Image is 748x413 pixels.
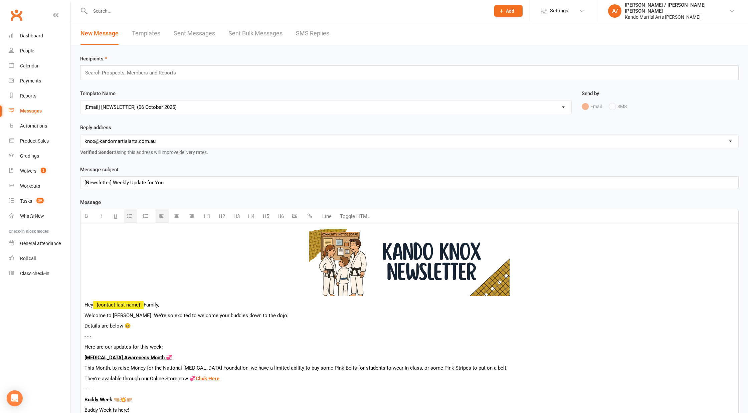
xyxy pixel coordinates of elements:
div: People [20,48,34,53]
p: Here are our updates for this week: [84,343,734,351]
button: H6 [274,210,287,223]
p: - - - [84,333,734,341]
div: Messages [20,108,42,114]
p: - - - [84,385,734,393]
div: Waivers [20,168,36,174]
label: Message subject [80,166,119,174]
button: H2 [215,210,228,223]
div: Dashboard [20,33,43,38]
a: Clubworx [8,7,25,23]
button: H1 [201,210,214,223]
a: New Message [80,22,119,45]
button: H4 [245,210,258,223]
div: Tasks [20,198,32,204]
a: Dashboard [9,28,70,43]
label: Send by [582,89,599,97]
label: Recipients [80,55,107,63]
button: Insert link [304,210,317,223]
p: Details are below 😄 [84,322,734,330]
button: Center [171,209,184,223]
a: Click Here [196,376,219,382]
button: Toggle HTML [337,210,373,223]
a: Waivers 2 [9,164,70,179]
div: A/ [608,4,621,18]
a: Reports [9,88,70,104]
a: What's New [9,209,70,224]
p: Welcome to [PERSON_NAME]. We're so excited to welcome your buddies down to the dojo. [84,312,734,320]
p: Hey Family, [84,301,734,309]
div: Workouts [20,183,40,189]
a: Payments [9,73,70,88]
a: Workouts [9,179,70,194]
button: Align text right [186,209,199,223]
a: Gradings [9,149,70,164]
p: This Month, to raise Money for the National [MEDICAL_DATA] Foundation, we have a limited ability ... [84,364,734,372]
button: Underline [111,209,122,223]
button: Add [494,5,523,17]
a: Roll call [9,251,70,266]
a: Automations [9,119,70,134]
a: General attendance kiosk mode [9,236,70,251]
u: Buddy Week 🤜🏼💥🤛🏼 [84,397,133,403]
div: [Newsletter] Weekly Update for You [80,177,738,189]
a: SMS Replies [296,22,329,45]
a: Messages [9,104,70,119]
input: Search Prospects, Members and Reports [84,68,182,77]
a: Class kiosk mode [9,266,70,281]
a: People [9,43,70,58]
a: Sent Messages [174,22,215,45]
span: 2 [41,168,46,173]
div: Payments [20,78,41,83]
a: Sent Bulk Messages [228,22,283,45]
div: Gradings [20,153,39,159]
div: Open Intercom Messenger [7,390,23,406]
button: Bold [80,209,94,223]
span: Settings [550,3,568,18]
button: Ordered List [139,210,154,223]
div: Calendar [20,63,39,68]
div: General attendance [20,241,61,246]
label: Template Name [80,89,116,97]
div: [PERSON_NAME] / [PERSON_NAME] [PERSON_NAME] [625,2,729,14]
a: Product Sales [9,134,70,149]
span: 39 [36,198,44,203]
a: Tasks 39 [9,194,70,209]
div: Product Sales [20,138,49,144]
span: Add [506,8,514,14]
button: H3 [230,210,243,223]
strong: Verified Sender: [80,150,115,155]
a: Calendar [9,58,70,73]
button: H5 [259,210,272,223]
button: Align text left [156,209,169,223]
span: Using this address will improve delivery rates. [80,150,208,155]
div: Kando Martial Arts [PERSON_NAME] [625,14,729,20]
button: Italic [96,209,109,223]
p: They're available through our Online Store now 💞 [84,375,734,383]
div: Reports [20,93,36,98]
button: Unordered List [124,209,137,223]
input: Search... [88,6,486,16]
div: Roll call [20,256,36,261]
u: [MEDICAL_DATA] Awareness Month 💞 [84,355,172,361]
div: Automations [20,123,47,129]
a: Templates [132,22,160,45]
div: Class check-in [20,271,49,276]
label: Message [80,198,101,206]
button: Line [319,210,335,223]
label: Reply address [80,124,111,132]
div: What's New [20,213,44,219]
